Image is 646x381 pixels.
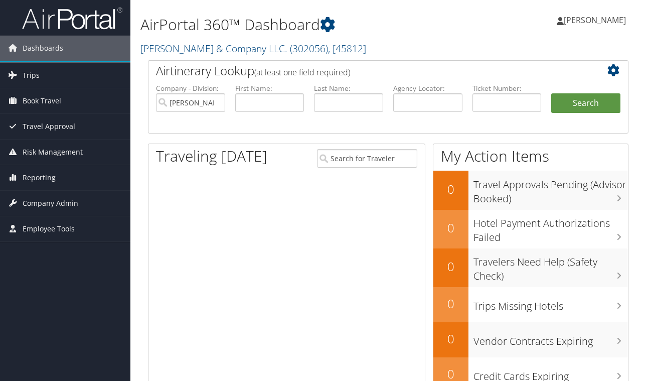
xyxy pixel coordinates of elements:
span: ( 302056 ) [290,42,328,55]
span: Company Admin [23,191,78,216]
span: (at least one field required) [254,67,350,78]
h2: 0 [433,258,468,275]
h2: 0 [433,295,468,312]
h3: Vendor Contracts Expiring [473,329,628,348]
h1: AirPortal 360™ Dashboard [140,14,471,35]
span: Dashboards [23,36,63,61]
h3: Trips Missing Hotels [473,294,628,313]
a: 0Vendor Contracts Expiring [433,322,628,357]
h3: Travelers Need Help (Safety Check) [473,250,628,283]
span: [PERSON_NAME] [564,15,626,26]
h3: Hotel Payment Authorizations Failed [473,211,628,244]
label: Company - Division: [156,83,225,93]
button: Search [551,93,620,113]
label: First Name: [235,83,304,93]
h1: Traveling [DATE] [156,146,267,167]
h2: 0 [433,181,468,198]
span: Book Travel [23,88,61,113]
span: Reporting [23,165,56,190]
input: Search for Traveler [317,149,417,168]
a: 0Travelers Need Help (Safety Check) [433,248,628,287]
label: Ticket Number: [472,83,542,93]
a: 0Travel Approvals Pending (Advisor Booked) [433,171,628,209]
a: 0Trips Missing Hotels [433,287,628,322]
label: Last Name: [314,83,383,93]
label: Agency Locator: [393,83,462,93]
h3: Travel Approvals Pending (Advisor Booked) [473,173,628,206]
h2: 0 [433,219,468,236]
span: Travel Approval [23,114,75,139]
h2: Airtinerary Lookup [156,62,580,79]
h1: My Action Items [433,146,628,167]
a: [PERSON_NAME] & Company LLC. [140,42,366,55]
span: , [ 45812 ] [328,42,366,55]
span: Trips [23,63,40,88]
h2: 0 [433,330,468,347]
img: airportal-logo.png [22,7,122,30]
span: Employee Tools [23,216,75,241]
a: [PERSON_NAME] [557,5,636,35]
span: Risk Management [23,140,83,165]
a: 0Hotel Payment Authorizations Failed [433,210,628,248]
